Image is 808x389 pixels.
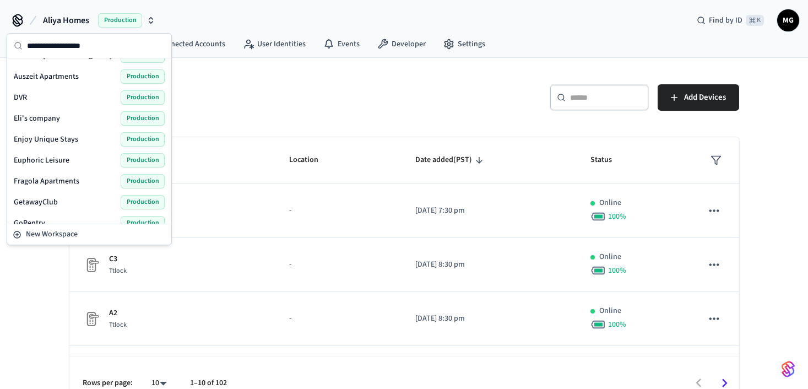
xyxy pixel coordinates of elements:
span: New Workspace [26,229,78,240]
p: - [289,313,388,325]
p: C3 [109,253,127,265]
p: Online [599,305,621,317]
p: Rows per page: [83,377,133,389]
span: Ttlock [109,320,127,329]
span: DVR [14,92,27,103]
button: New Workspace [8,225,170,244]
span: Production [121,195,165,209]
span: 100 % [608,211,626,222]
span: Ttlock [109,266,127,275]
p: [DATE] 7:30 pm [415,205,564,217]
span: Enjoy Unique Stays [14,134,78,145]
p: 1–10 of 102 [190,377,227,389]
span: Production [121,153,165,168]
span: Fragola Apartments [14,176,79,187]
span: Production [121,69,165,84]
p: [DATE] 8:30 pm [415,313,564,325]
p: Online [599,197,621,209]
span: Production [121,132,165,147]
span: Production [121,90,165,105]
span: 100 % [608,319,626,330]
span: GoRentry [14,218,45,229]
a: Connected Accounts [134,34,234,54]
a: Developer [368,34,435,54]
div: Suggestions [7,58,171,224]
p: - [289,259,388,271]
span: Production [121,111,165,126]
span: Aliya Homes [43,14,89,27]
button: Add Devices [658,84,739,111]
a: Settings [435,34,494,54]
span: Euphoric Leisure [14,155,69,166]
button: MG [777,9,799,31]
p: Online [599,251,621,263]
span: Find by ID [709,15,742,26]
span: ⌘ K [746,15,764,26]
h5: Devices [69,84,398,107]
span: GetawayClub [14,197,58,208]
span: Auszeit Apartments [14,71,79,82]
span: Eli's company [14,113,60,124]
p: [DATE] 8:30 pm [415,259,564,271]
img: SeamLogoGradient.69752ec5.svg [782,360,795,378]
span: Status [590,152,626,169]
img: Placeholder Lock Image [83,256,100,274]
a: User Identities [234,34,314,54]
p: A2 [109,307,127,319]
span: Location [289,152,333,169]
span: Production [121,216,165,230]
span: Add Devices [684,90,726,105]
img: Placeholder Lock Image [83,310,100,328]
p: - [289,205,388,217]
span: Production [121,174,165,188]
span: Date added(PST) [415,152,486,169]
a: Events [314,34,368,54]
div: Find by ID⌘ K [688,10,773,30]
span: Production [98,13,142,28]
span: MG [778,10,798,30]
span: 100 % [608,265,626,276]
